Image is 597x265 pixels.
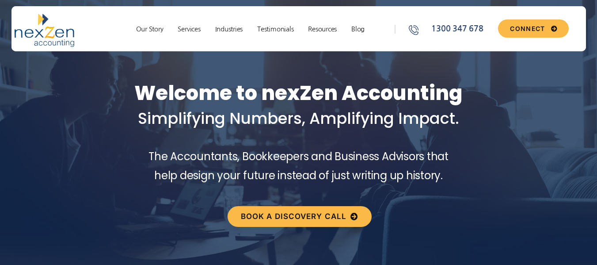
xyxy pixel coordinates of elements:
[407,23,495,35] a: 1300 347 678
[138,108,459,129] span: Simplifying Numbers, Amplifying Impact.
[110,25,390,34] nav: Menu
[304,25,341,34] a: Resources
[241,213,346,220] span: Book a discovery call
[347,25,369,34] a: Blog
[498,19,568,38] a: CONNECT
[173,25,205,34] a: Services
[429,23,483,35] span: 1300 347 678
[132,25,168,34] a: Our Story
[228,206,372,227] a: Book a discovery call
[510,26,545,32] span: CONNECT
[211,25,247,34] a: Industries
[253,25,298,34] a: Testimonials
[148,149,449,183] span: The Accountants, Bookkeepers and Business Advisors that help design your future instead of just w...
